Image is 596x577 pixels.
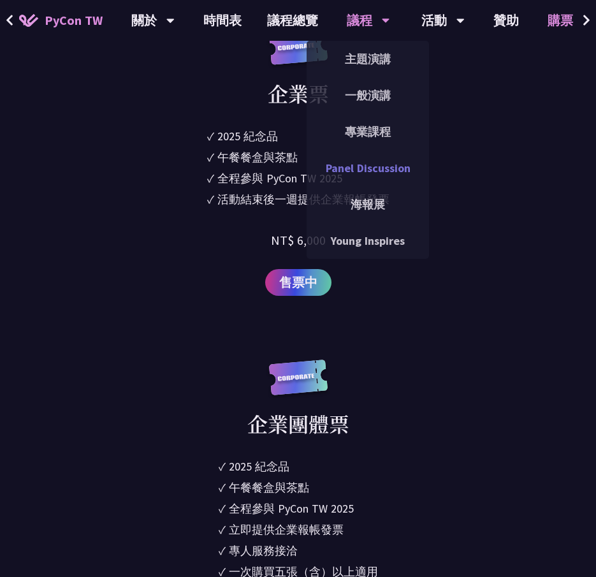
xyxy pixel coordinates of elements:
a: 海報展 [307,189,429,219]
a: 售票中 [265,269,331,296]
a: Panel Discussion [307,153,429,183]
div: 立即提供企業報帳發票 [229,521,344,538]
div: 午餐餐盒與茶點 [229,479,309,496]
li: ✓ [207,149,389,166]
div: 2025 紀念品 [229,458,289,475]
div: 全程參與 PyCon TW 2025 [217,170,342,187]
li: ✓ [207,128,389,145]
li: ✓ [207,191,389,208]
span: PyCon TW [45,11,103,30]
div: 2025 紀念品 [217,128,278,145]
div: NT$ 6,000 [271,231,326,250]
li: ✓ [219,479,378,496]
div: 全程參與 PyCon TW 2025 [229,500,354,517]
div: 活動結束後一週提供企業報帳發票 [217,191,389,208]
img: corporate.a587c14.svg [266,360,330,409]
li: ✓ [219,500,378,517]
span: 售票中 [279,273,317,292]
img: Home icon of PyCon TW 2025 [19,14,38,27]
div: 企業團體票 [247,408,349,439]
div: 專人服務接洽 [229,542,298,559]
div: 午餐餐盒與茶點 [217,149,298,166]
a: Young Inspires [307,226,429,256]
img: corporate.a587c14.svg [266,29,330,78]
li: ✓ [219,542,378,559]
a: 專業課程 [307,117,429,147]
li: ✓ [219,458,378,475]
li: ✓ [207,170,389,187]
div: 企業票 [268,78,329,108]
a: 一般演講 [307,80,429,110]
a: PyCon TW [6,4,115,36]
li: ✓ [219,521,378,538]
a: 主題演講 [307,44,429,74]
